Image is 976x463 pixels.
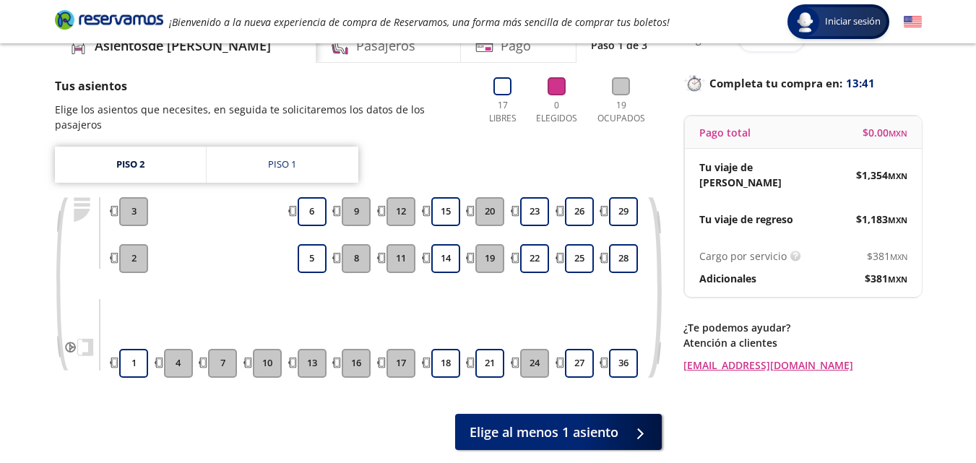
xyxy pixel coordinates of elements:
p: Completa tu compra en : [683,73,922,93]
h4: Pasajeros [356,36,415,56]
span: $ 1,354 [856,168,907,183]
p: Pago total [699,125,751,140]
a: Brand Logo [55,9,163,35]
button: Elige al menos 1 asiento [455,414,662,450]
p: Cargo por servicio [699,248,787,264]
h4: Pago [501,36,531,56]
small: MXN [888,170,907,181]
button: 5 [298,244,327,273]
h4: Asientos de [PERSON_NAME] [95,36,271,56]
button: 26 [565,197,594,226]
p: Tu viaje de [PERSON_NAME] [699,160,803,190]
small: MXN [889,128,907,139]
button: 2 [119,244,148,273]
button: 22 [520,244,549,273]
button: 9 [342,197,371,226]
span: $ 381 [867,248,907,264]
button: 23 [520,197,549,226]
span: Elige al menos 1 asiento [470,423,618,442]
p: 19 Ocupados [592,99,651,125]
span: 13:41 [846,75,875,92]
em: ¡Bienvenido a la nueva experiencia de compra de Reservamos, una forma más sencilla de comprar tus... [169,15,670,29]
small: MXN [888,274,907,285]
p: Elige los asientos que necesites, en seguida te solicitaremos los datos de los pasajeros [55,102,469,132]
a: Piso 1 [207,147,358,183]
small: MXN [888,215,907,225]
button: 10 [253,349,282,378]
p: 0 Elegidos [533,99,581,125]
p: Paso 1 de 3 [591,38,647,53]
button: 13 [298,349,327,378]
button: 6 [298,197,327,226]
button: 16 [342,349,371,378]
button: 7 [208,349,237,378]
button: 20 [475,197,504,226]
button: 12 [386,197,415,226]
button: 25 [565,244,594,273]
button: 24 [520,349,549,378]
button: 18 [431,349,460,378]
p: 17 Libres [483,99,522,125]
button: 17 [386,349,415,378]
button: 3 [119,197,148,226]
button: 36 [609,349,638,378]
button: 11 [386,244,415,273]
a: Piso 2 [55,147,206,183]
a: [EMAIL_ADDRESS][DOMAIN_NAME] [683,358,922,373]
button: 29 [609,197,638,226]
small: MXN [890,251,907,262]
p: Atención a clientes [683,335,922,350]
div: Piso 1 [268,157,296,172]
button: English [904,13,922,31]
button: 15 [431,197,460,226]
p: Tu viaje de regreso [699,212,793,227]
button: 27 [565,349,594,378]
span: $ 1,183 [856,212,907,227]
span: Iniciar sesión [819,14,886,29]
iframe: Messagebird Livechat Widget [892,379,962,449]
button: 21 [475,349,504,378]
button: 4 [164,349,193,378]
button: 19 [475,244,504,273]
span: $ 0.00 [863,125,907,140]
button: 8 [342,244,371,273]
i: Brand Logo [55,9,163,30]
span: $ 381 [865,271,907,286]
p: ¿Te podemos ayudar? [683,320,922,335]
p: Tus asientos [55,77,469,95]
button: 14 [431,244,460,273]
button: 28 [609,244,638,273]
p: Adicionales [699,271,756,286]
button: 1 [119,349,148,378]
